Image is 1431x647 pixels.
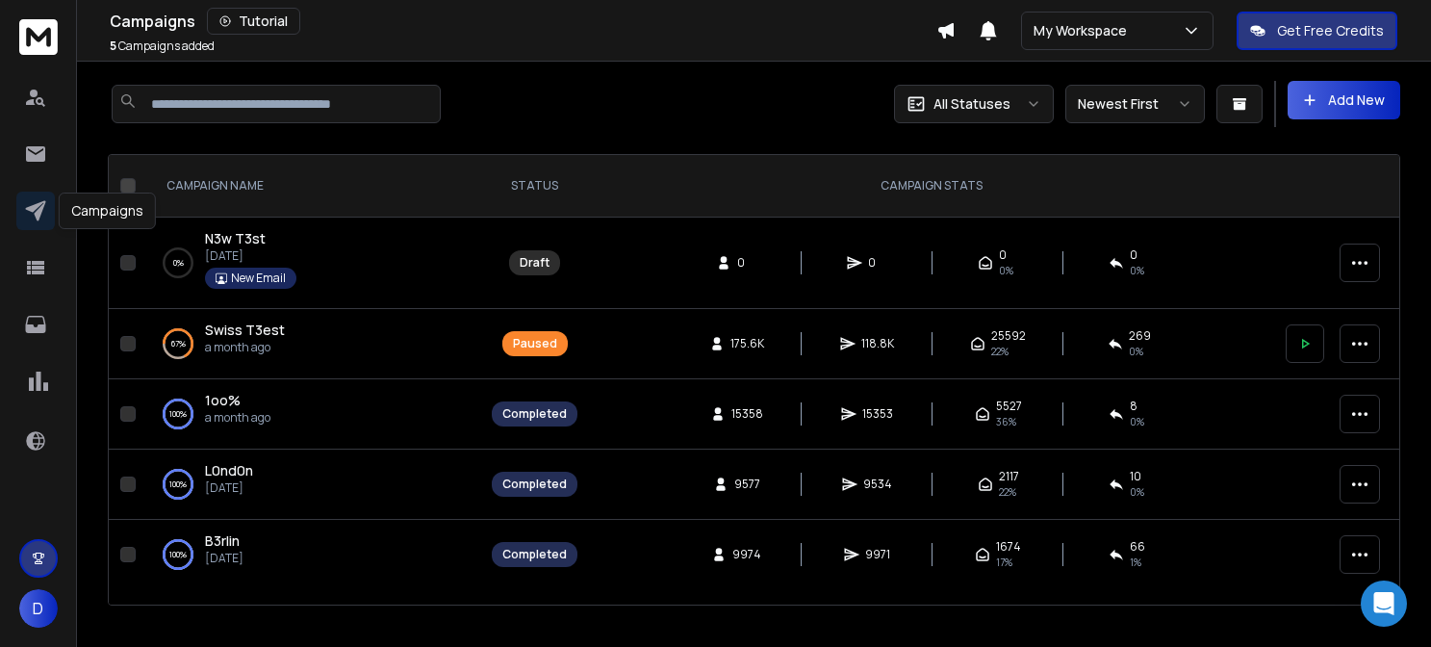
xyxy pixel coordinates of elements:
a: L0nd0n [205,461,253,480]
p: 100 % [169,545,187,564]
span: 1oo% [205,391,241,409]
a: B3rlin [205,531,240,551]
span: 269 [1129,328,1151,344]
span: Swiss T3est [205,321,285,339]
td: 100%L0nd0n[DATE] [143,450,480,520]
th: CAMPAIGN NAME [143,155,480,218]
div: Campaigns [110,8,936,35]
span: 0% [999,263,1013,278]
button: Add New [1288,81,1400,119]
p: a month ago [205,410,270,426]
button: Newest First [1065,85,1205,123]
span: 1674 [996,539,1021,555]
p: a month ago [205,340,285,355]
span: 175.6K [730,336,764,351]
span: 22 % [991,344,1009,359]
button: D [19,589,58,628]
p: 100 % [169,404,187,424]
p: 0 % [173,253,184,272]
p: [DATE] [205,248,296,264]
span: 9971 [865,547,890,562]
button: Get Free Credits [1237,12,1397,50]
p: Campaigns added [110,39,215,54]
div: Open Intercom Messenger [1361,581,1407,627]
span: 0 % [1130,414,1144,429]
span: 8 [1130,399,1137,414]
td: 0%N3w T3st[DATE]New Email [143,218,480,309]
span: 36 % [996,414,1016,429]
p: My Workspace [1034,21,1135,40]
span: 0 % [1130,484,1144,500]
span: L0nd0n [205,461,253,479]
div: Completed [502,406,567,422]
th: CAMPAIGN STATS [589,155,1274,218]
a: 1oo% [205,391,241,410]
p: [DATE] [205,480,253,496]
div: Completed [502,477,567,492]
span: 15353 [862,406,893,422]
span: 10 [1130,469,1141,484]
span: 5 [110,38,116,54]
td: 100%B3rlin[DATE] [143,520,480,590]
td: 100%1oo%a month ago [143,379,480,450]
span: 0 [868,255,887,271]
a: N3w T3st [205,229,266,248]
div: Campaigns [59,193,156,229]
th: STATUS [480,155,589,218]
span: 0% [1130,263,1144,278]
p: [DATE] [205,551,243,566]
td: 67%Swiss T3esta month ago [143,309,480,379]
span: 15358 [731,406,763,422]
span: 118.8K [861,336,894,351]
p: New Email [231,271,286,286]
span: 0 % [1129,344,1143,359]
span: 17 % [996,555,1012,570]
div: Completed [502,547,567,562]
span: 9974 [732,547,761,562]
span: N3w T3st [205,229,266,247]
span: 5527 [996,399,1022,414]
span: 66 [1130,539,1145,555]
span: 0 [1130,247,1137,263]
span: 25592 [991,328,1026,344]
span: 2117 [999,469,1019,484]
p: 100 % [169,475,187,494]
span: 1 % [1130,555,1141,570]
p: All Statuses [933,94,1010,114]
button: Tutorial [207,8,300,35]
div: Paused [513,336,557,351]
span: 0 [999,247,1007,263]
span: 9577 [734,477,760,492]
span: 0 [737,255,756,271]
span: 22 % [999,484,1016,500]
span: 9534 [863,477,892,492]
a: Swiss T3est [205,321,285,340]
p: Get Free Credits [1277,21,1384,40]
div: Draft [520,255,549,271]
p: 67 % [171,334,186,353]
